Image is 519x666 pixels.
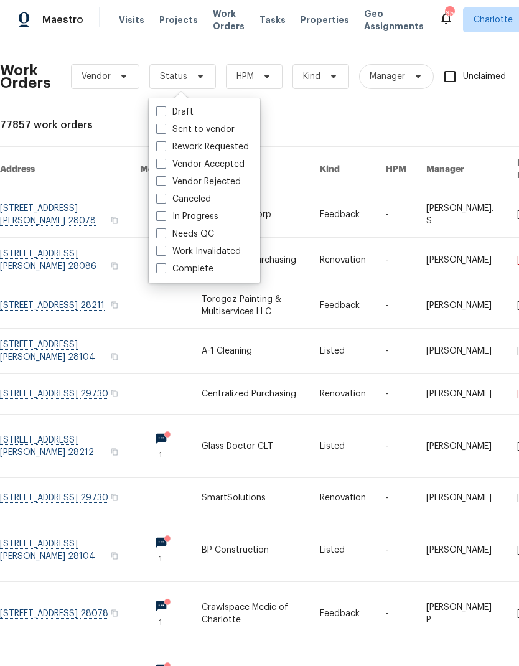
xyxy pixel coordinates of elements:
[192,329,310,374] td: A-1 Cleaning
[416,192,507,238] td: [PERSON_NAME]. S
[376,582,416,645] td: -
[192,478,310,518] td: SmartSolutions
[156,141,249,153] label: Rework Requested
[192,518,310,582] td: BP Construction
[303,70,320,83] span: Kind
[259,16,286,24] span: Tasks
[310,147,376,192] th: Kind
[416,374,507,415] td: [PERSON_NAME]
[156,158,245,171] label: Vendor Accepted
[376,283,416,329] td: -
[109,388,120,399] button: Copy Address
[301,14,349,26] span: Properties
[109,215,120,226] button: Copy Address
[310,329,376,374] td: Listed
[192,283,310,329] td: Torogoz Painting & Multiservices LLC
[416,518,507,582] td: [PERSON_NAME]
[310,192,376,238] td: Feedback
[364,7,424,32] span: Geo Assignments
[376,147,416,192] th: HPM
[445,7,454,20] div: 65
[463,70,506,83] span: Unclaimed
[370,70,405,83] span: Manager
[156,263,213,275] label: Complete
[376,518,416,582] td: -
[310,518,376,582] td: Listed
[376,374,416,415] td: -
[416,147,507,192] th: Manager
[310,582,376,645] td: Feedback
[192,582,310,645] td: Crawlspace Medic of Charlotte
[236,70,254,83] span: HPM
[310,283,376,329] td: Feedback
[416,478,507,518] td: [PERSON_NAME]
[416,582,507,645] td: [PERSON_NAME] P
[416,415,507,478] td: [PERSON_NAME]
[416,329,507,374] td: [PERSON_NAME]
[109,351,120,362] button: Copy Address
[42,14,83,26] span: Maestro
[376,238,416,283] td: -
[213,7,245,32] span: Work Orders
[376,478,416,518] td: -
[192,374,310,415] td: Centralized Purchasing
[310,415,376,478] td: Listed
[310,238,376,283] td: Renovation
[109,299,120,311] button: Copy Address
[156,123,235,136] label: Sent to vendor
[156,176,241,188] label: Vendor Rejected
[109,492,120,503] button: Copy Address
[109,260,120,271] button: Copy Address
[160,70,187,83] span: Status
[156,193,211,205] label: Canceled
[130,147,192,192] th: Messages
[82,70,111,83] span: Vendor
[376,415,416,478] td: -
[376,329,416,374] td: -
[310,374,376,415] td: Renovation
[109,550,120,561] button: Copy Address
[159,14,198,26] span: Projects
[109,607,120,619] button: Copy Address
[156,245,241,258] label: Work Invalidated
[156,106,194,118] label: Draft
[416,283,507,329] td: [PERSON_NAME]
[376,192,416,238] td: -
[416,238,507,283] td: [PERSON_NAME]
[119,14,144,26] span: Visits
[192,415,310,478] td: Glass Doctor CLT
[156,210,218,223] label: In Progress
[310,478,376,518] td: Renovation
[156,228,214,240] label: Needs QC
[109,446,120,457] button: Copy Address
[474,14,513,26] span: Charlotte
